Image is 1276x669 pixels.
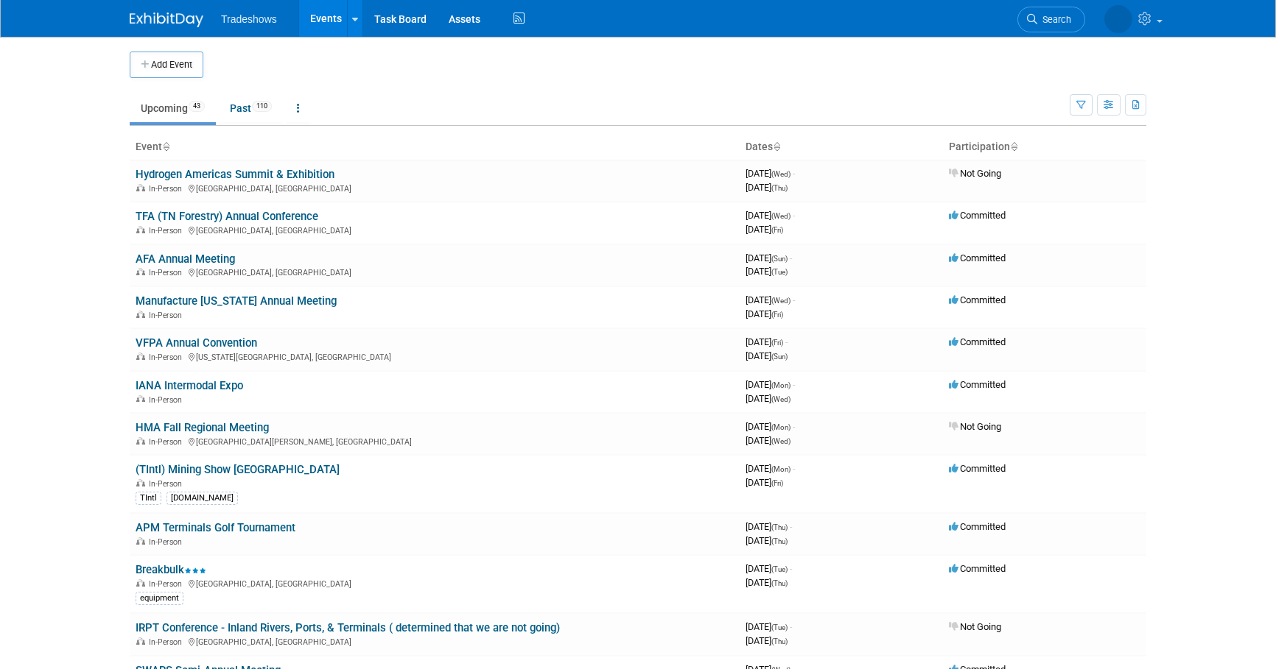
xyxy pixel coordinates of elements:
[771,255,788,263] span: (Sun)
[771,537,788,545] span: (Thu)
[771,381,791,389] span: (Mon)
[149,226,186,236] span: In-Person
[136,336,257,350] a: VFPA Annual Convention
[1037,14,1071,25] span: Search
[746,535,788,546] span: [DATE]
[136,421,269,434] a: HMA Fall Regional Meeting
[149,353,186,362] span: In-Person
[136,479,145,486] img: In-Person Event
[136,395,145,403] img: In-Person Event
[790,621,792,632] span: -
[771,311,783,319] span: (Fri)
[136,252,235,266] a: AFA Annual Meeting
[136,435,734,447] div: [GEOGRAPHIC_DATA][PERSON_NAME], [GEOGRAPHIC_DATA]
[790,521,792,532] span: -
[771,637,788,645] span: (Thu)
[1104,5,1132,33] img: Matlyn Lowrey
[136,637,145,645] img: In-Person Event
[949,336,1006,347] span: Committed
[949,294,1006,305] span: Committed
[149,268,186,277] span: In-Person
[793,421,795,432] span: -
[136,537,145,545] img: In-Person Event
[949,252,1006,263] span: Committed
[136,621,560,634] a: IRPT Conference - Inland Rivers, Ports, & Terminals ( determined that we are not going)
[136,577,734,589] div: [GEOGRAPHIC_DATA], [GEOGRAPHIC_DATA]
[746,563,792,574] span: [DATE]
[771,226,783,234] span: (Fri)
[949,168,1001,179] span: Not Going
[771,170,791,178] span: (Wed)
[949,421,1001,432] span: Not Going
[136,210,318,223] a: TFA (TN Forestry) Annual Conference
[949,521,1006,532] span: Committed
[746,521,792,532] span: [DATE]
[746,182,788,193] span: [DATE]
[136,437,145,445] img: In-Person Event
[136,579,145,587] img: In-Person Event
[793,379,795,390] span: -
[136,294,337,308] a: Manufacture [US_STATE] Annual Meeting
[746,379,795,390] span: [DATE]
[136,226,145,233] img: In-Person Event
[949,621,1001,632] span: Not Going
[149,395,186,405] span: In-Person
[136,182,734,194] div: [GEOGRAPHIC_DATA], [GEOGRAPHIC_DATA]
[746,477,783,488] span: [DATE]
[149,479,186,489] span: In-Person
[746,421,795,432] span: [DATE]
[771,523,788,531] span: (Thu)
[771,212,791,220] span: (Wed)
[771,395,791,403] span: (Wed)
[166,492,238,505] div: [DOMAIN_NAME]
[793,210,795,221] span: -
[130,135,740,160] th: Event
[136,635,734,647] div: [GEOGRAPHIC_DATA], [GEOGRAPHIC_DATA]
[136,184,145,191] img: In-Person Event
[136,521,295,534] a: APM Terminals Golf Tournament
[136,463,340,476] a: (TIntl) Mining Show [GEOGRAPHIC_DATA]
[771,297,791,305] span: (Wed)
[746,435,791,446] span: [DATE]
[746,577,788,588] span: [DATE]
[746,463,795,474] span: [DATE]
[771,423,791,431] span: (Mon)
[746,266,788,277] span: [DATE]
[793,168,795,179] span: -
[746,635,788,646] span: [DATE]
[136,168,334,181] a: Hydrogen Americas Summit & Exhibition
[949,210,1006,221] span: Committed
[785,336,788,347] span: -
[949,563,1006,574] span: Committed
[149,537,186,547] span: In-Person
[771,268,788,276] span: (Tue)
[252,101,272,112] span: 110
[790,563,792,574] span: -
[136,353,145,360] img: In-Person Event
[771,339,783,347] span: (Fri)
[149,437,186,447] span: In-Person
[771,353,788,361] span: (Sun)
[771,579,788,587] span: (Thu)
[136,311,145,318] img: In-Person Event
[771,565,788,573] span: (Tue)
[136,268,145,275] img: In-Person Event
[746,168,795,179] span: [DATE]
[740,135,943,160] th: Dates
[219,94,283,122] a: Past110
[130,52,203,78] button: Add Event
[793,463,795,474] span: -
[949,463,1006,474] span: Committed
[943,135,1146,160] th: Participation
[136,350,734,362] div: [US_STATE][GEOGRAPHIC_DATA], [GEOGRAPHIC_DATA]
[746,350,788,361] span: [DATE]
[771,465,791,473] span: (Mon)
[746,252,792,263] span: [DATE]
[189,101,205,112] span: 43
[130,94,216,122] a: Upcoming43
[746,224,783,235] span: [DATE]
[773,141,780,152] a: Sort by Start Date
[793,294,795,305] span: -
[221,13,277,25] span: Tradeshows
[1010,141,1017,152] a: Sort by Participation Type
